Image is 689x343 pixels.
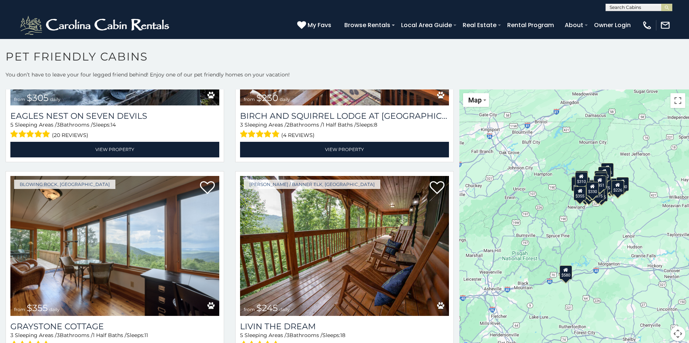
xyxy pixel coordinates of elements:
[256,303,278,313] span: $245
[240,121,449,140] div: Sleeping Areas / Bathrooms / Sleeps:
[322,121,356,128] span: 1 Half Baths /
[616,177,629,191] div: $930
[594,176,606,190] div: $451
[297,20,333,30] a: My Favs
[244,97,255,102] span: from
[10,321,219,331] a: Graystone Cottage
[468,96,482,104] span: Map
[240,321,449,331] a: Livin the Dream
[286,121,289,128] span: 2
[611,180,624,195] div: $226
[10,142,219,157] a: View Property
[598,167,611,181] div: $320
[561,19,587,32] a: About
[57,332,60,339] span: 3
[57,121,60,128] span: 3
[14,97,25,102] span: from
[572,177,584,191] div: $230
[27,303,48,313] span: $355
[244,180,380,189] a: [PERSON_NAME] / Banner Elk, [GEOGRAPHIC_DATA]
[52,130,88,140] span: (20 reviews)
[240,176,449,316] img: Livin the Dream
[660,20,670,30] img: mail-regular-white.png
[240,142,449,157] a: View Property
[670,326,685,341] button: Map camera controls
[93,332,127,339] span: 1 Half Baths /
[560,265,572,280] div: $580
[244,307,255,312] span: from
[642,20,652,30] img: phone-regular-white.png
[240,176,449,316] a: Livin the Dream from $245 daily
[240,111,449,121] a: Birch and Squirrel Lodge at [GEOGRAPHIC_DATA]
[430,180,444,196] a: Add to favorites
[10,121,219,140] div: Sleeping Areas / Bathrooms / Sleeps:
[575,171,588,185] div: $325
[574,186,587,200] div: $355
[10,176,219,316] a: Graystone Cottage from $355 daily
[200,180,215,196] a: Add to favorites
[10,121,13,128] span: 5
[240,121,243,128] span: 3
[240,332,243,339] span: 5
[503,19,558,32] a: Rental Program
[10,332,13,339] span: 3
[279,307,290,312] span: daily
[670,93,685,108] button: Toggle fullscreen view
[280,97,290,102] span: daily
[111,121,116,128] span: 14
[341,19,394,32] a: Browse Rentals
[281,130,315,140] span: (4 reviews)
[308,20,331,30] span: My Favs
[374,121,377,128] span: 8
[240,111,449,121] h3: Birch and Squirrel Lodge at Eagles Nest
[463,93,489,107] button: Change map style
[459,19,500,32] a: Real Estate
[49,307,60,312] span: daily
[340,332,345,339] span: 18
[14,180,115,189] a: Blowing Rock, [GEOGRAPHIC_DATA]
[594,171,607,185] div: $360
[397,19,456,32] a: Local Area Guide
[286,332,289,339] span: 3
[586,182,599,196] div: $330
[10,176,219,316] img: Graystone Cottage
[10,111,219,121] a: Eagles Nest on Seven Devils
[256,92,278,103] span: $230
[144,332,148,339] span: 11
[50,97,60,102] span: daily
[575,172,588,186] div: $310
[606,178,619,192] div: $380
[601,163,614,177] div: $525
[590,19,634,32] a: Owner Login
[595,173,608,187] div: $245
[19,14,173,36] img: White-1-2.png
[14,307,25,312] span: from
[27,92,49,103] span: $305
